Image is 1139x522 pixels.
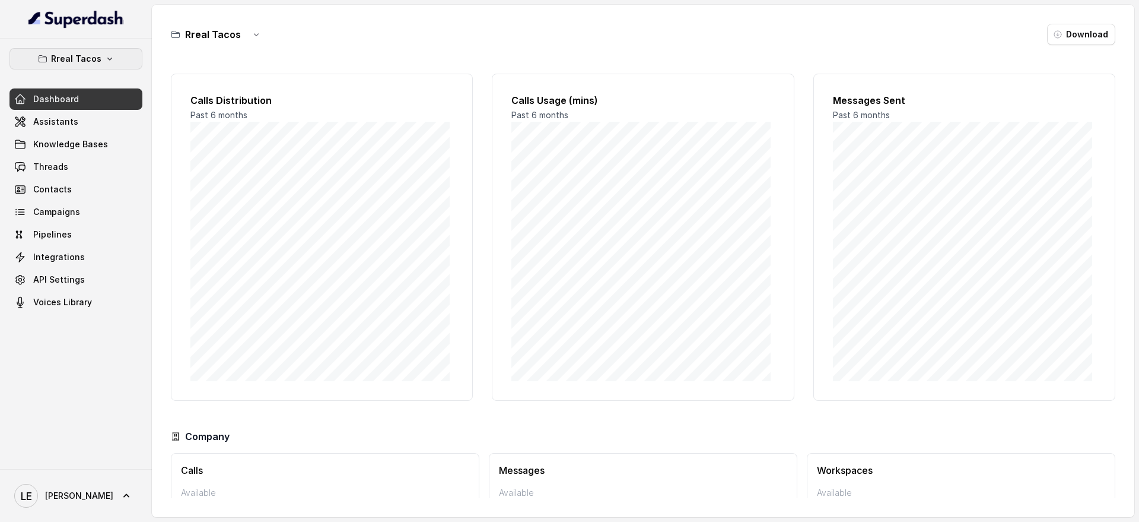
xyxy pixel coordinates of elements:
span: Integrations [33,251,85,263]
span: Dashboard [33,93,79,105]
h2: Calls Distribution [190,93,453,107]
button: Download [1047,24,1115,45]
a: Knowledge Bases [9,134,142,155]
a: Campaigns [9,201,142,223]
a: Threads [9,156,142,178]
a: Dashboard [9,88,142,110]
span: Voices Library [33,296,92,308]
button: Rreal Tacos [9,48,142,69]
a: [PERSON_NAME] [9,479,142,512]
h2: Messages Sent [833,93,1096,107]
h3: Rreal Tacos [185,27,241,42]
a: Voices Library [9,292,142,313]
a: API Settings [9,269,142,290]
span: API Settings [33,274,85,286]
span: [PERSON_NAME] [45,490,113,502]
p: Rreal Tacos [51,52,101,66]
span: Past 6 months [833,110,890,120]
span: Assistants [33,116,78,128]
a: Integrations [9,246,142,268]
h2: Calls Usage (mins) [511,93,774,107]
h3: Messages [499,463,787,477]
span: Contacts [33,184,72,195]
h3: Workspaces [817,463,1105,477]
span: Knowledge Bases [33,138,108,150]
h3: Company [185,429,230,444]
h3: Calls [181,463,469,477]
span: Past 6 months [511,110,568,120]
a: Assistants [9,111,142,132]
span: Past 6 months [190,110,247,120]
span: Pipelines [33,229,72,241]
p: Available [181,487,469,499]
span: Campaigns [33,206,80,218]
text: LE [21,490,32,502]
a: Pipelines [9,224,142,245]
a: Contacts [9,179,142,200]
p: Available [499,487,787,499]
img: light.svg [28,10,124,29]
p: Available [817,487,1105,499]
span: Threads [33,161,68,173]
